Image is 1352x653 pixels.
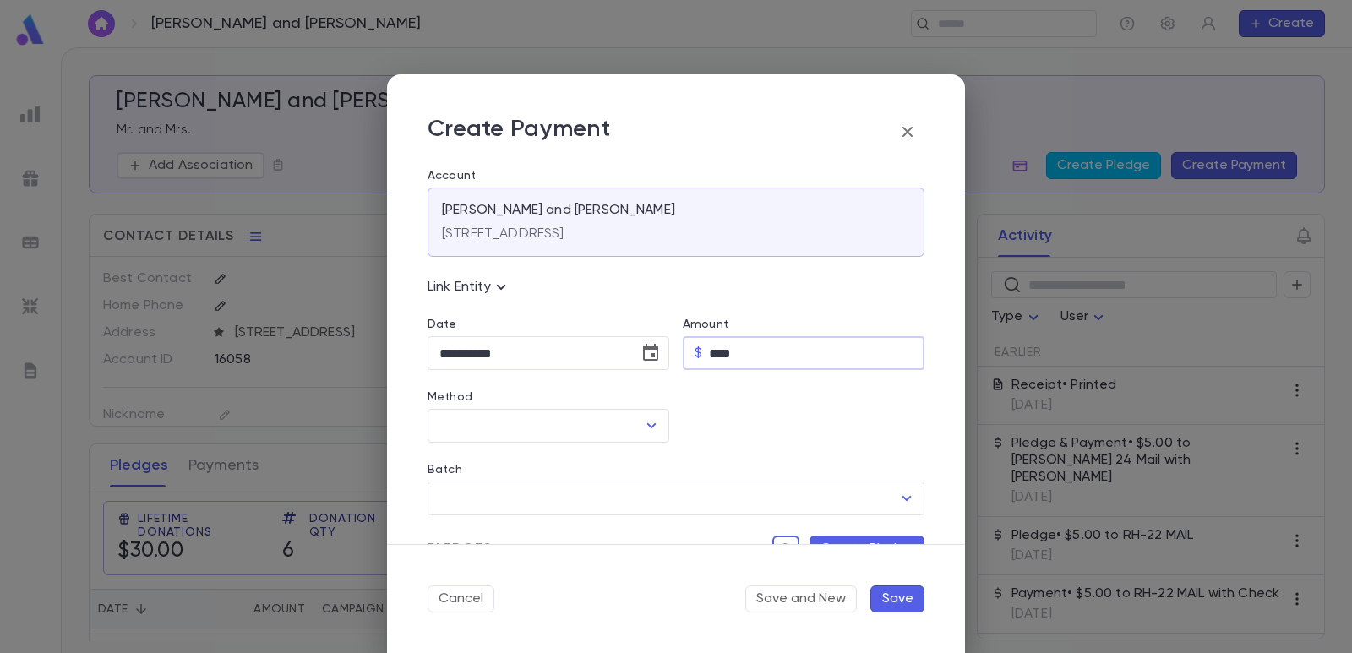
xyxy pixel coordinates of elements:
button: Open [895,487,919,510]
label: Date [428,318,669,331]
p: $ [695,345,702,362]
button: Cancel [428,585,494,612]
p: [STREET_ADDRESS] [442,226,564,242]
button: Open [640,414,663,438]
p: Link Entity [428,277,511,297]
label: Amount [683,318,728,331]
button: Choose date, selected date is Sep 29, 2025 [634,336,668,370]
label: Batch [428,463,462,476]
p: Create Payment [428,115,610,149]
span: Pledges [428,541,492,558]
label: Account [428,169,924,182]
button: Create Pledge [810,536,924,563]
button: Save [870,585,924,612]
button: Save and New [745,585,857,612]
label: Method [428,390,472,404]
p: [PERSON_NAME] and [PERSON_NAME] [442,202,675,219]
